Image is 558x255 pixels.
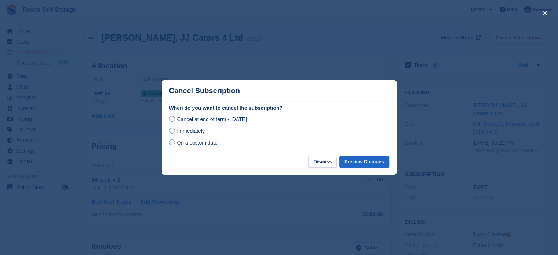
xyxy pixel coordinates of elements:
[177,140,218,146] span: On a custom date
[539,7,551,19] button: close
[169,128,175,134] input: Immediately
[169,104,389,112] label: When do you want to cancel the subscription?
[308,156,337,168] button: Dismiss
[169,116,175,122] input: Cancel at end of term - [DATE]
[177,128,204,134] span: Immediately
[169,87,240,95] p: Cancel Subscription
[169,139,175,145] input: On a custom date
[339,156,389,168] button: Preview Changes
[177,116,247,122] span: Cancel at end of term - [DATE]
